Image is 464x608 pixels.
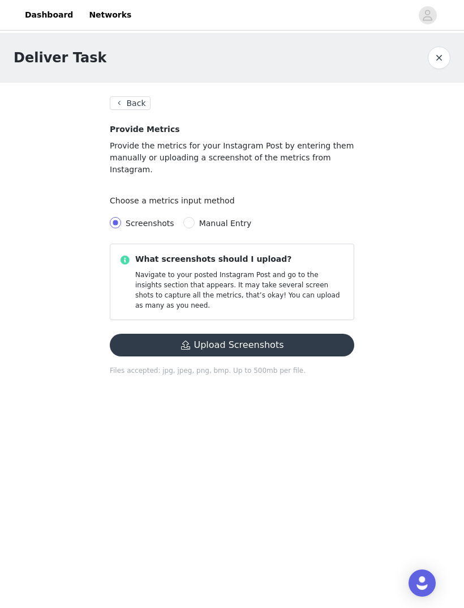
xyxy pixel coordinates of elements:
[82,2,138,28] a: Networks
[135,253,345,265] p: What screenshots should I upload?
[135,270,345,311] p: Navigate to your posted Instagram Post and go to the insights section that appears. It may take s...
[18,2,80,28] a: Dashboard
[422,6,433,24] div: avatar
[409,569,436,597] div: Open Intercom Messenger
[110,341,354,350] span: Upload Screenshots
[126,219,174,228] span: Screenshots
[199,219,252,228] span: Manual Entry
[110,334,354,356] button: Upload Screenshots
[110,365,354,376] p: Files accepted: jpg, jpeg, png, bmp. Up to 500mb per file.
[14,48,106,68] h1: Deliver Task
[110,196,240,205] label: Choose a metrics input method
[110,140,354,176] p: Provide the metrics for your Instagram Post by entering them manually or uploading a screenshot o...
[110,124,354,135] h4: Provide Metrics
[110,96,151,110] button: Back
